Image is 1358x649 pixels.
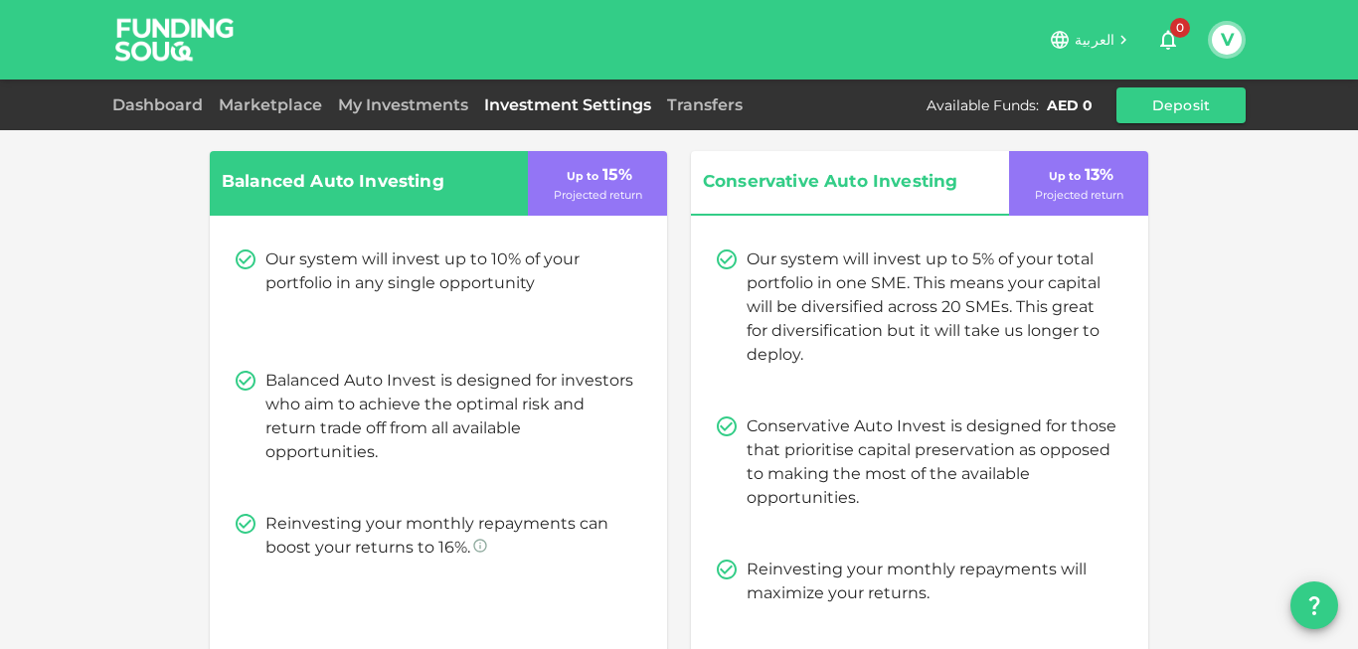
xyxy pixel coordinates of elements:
[330,95,476,114] a: My Investments
[659,95,751,114] a: Transfers
[265,247,635,295] p: Our system will invest up to 10% of your portfolio in any single opportunity
[1148,20,1188,60] button: 0
[747,558,1116,605] p: Reinvesting your monthly repayments will maximize your returns.
[563,163,632,187] p: 15 %
[1049,169,1081,183] span: Up to
[1212,25,1242,55] button: V
[747,247,1116,367] p: Our system will invest up to 5% of your total portfolio in one SME. This means your capital will ...
[1047,95,1093,115] div: AED 0
[265,512,635,560] p: Reinvesting your monthly repayments can boost your returns to 16%.
[112,95,211,114] a: Dashboard
[1116,87,1246,123] button: Deposit
[1045,163,1113,187] p: 13 %
[1075,31,1114,49] span: العربية
[554,187,642,204] p: Projected return
[1035,187,1123,204] p: Projected return
[1170,18,1190,38] span: 0
[703,167,971,197] span: Conservative Auto Investing
[567,169,598,183] span: Up to
[927,95,1039,115] div: Available Funds :
[1290,581,1338,629] button: question
[747,414,1116,510] p: Conservative Auto Invest is designed for those that prioritise capital preservation as opposed to...
[222,167,490,197] span: Balanced Auto Investing
[211,95,330,114] a: Marketplace
[265,369,635,464] p: Balanced Auto Invest is designed for investors who aim to achieve the optimal risk and return tra...
[476,95,659,114] a: Investment Settings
